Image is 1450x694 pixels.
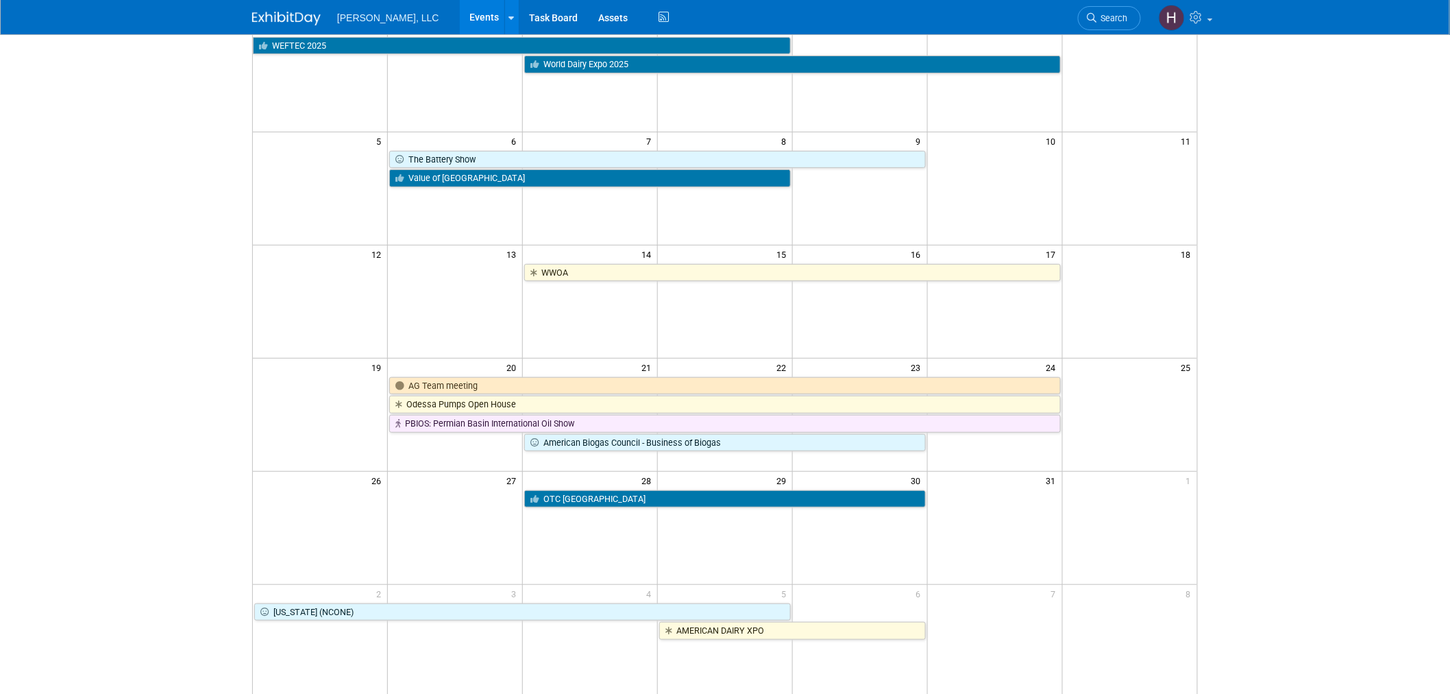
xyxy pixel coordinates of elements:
span: 13 [505,246,522,263]
span: 19 [370,359,387,376]
a: Value of [GEOGRAPHIC_DATA] [389,169,791,187]
span: 20 [505,359,522,376]
a: PBIOS: Permian Basin International Oil Show [389,415,1060,433]
span: 11 [1180,132,1197,149]
span: 8 [1185,585,1197,602]
span: 21 [640,359,657,376]
span: 5 [780,585,792,602]
a: [US_STATE] (NCONE) [254,603,791,621]
span: 6 [915,585,927,602]
span: 25 [1180,359,1197,376]
span: 24 [1045,359,1062,376]
span: 16 [910,246,927,263]
span: 9 [915,132,927,149]
span: 28 [640,472,657,489]
a: OTC [GEOGRAPHIC_DATA] [524,490,926,508]
span: 7 [645,132,657,149]
a: AMERICAN DAIRY XPO [659,622,926,640]
span: 1 [1185,472,1197,489]
span: Search [1096,13,1128,23]
a: Odessa Pumps Open House [389,396,1060,414]
span: 31 [1045,472,1062,489]
span: 12 [370,246,387,263]
a: WWOA [524,264,1060,282]
span: 17 [1045,246,1062,263]
a: AG Team meeting [389,377,1060,395]
span: 3 [510,585,522,602]
span: 30 [910,472,927,489]
span: [PERSON_NAME], LLC [337,12,439,23]
span: 7 [1050,585,1062,602]
a: World Dairy Expo 2025 [524,56,1060,73]
span: 4 [645,585,657,602]
img: ExhibitDay [252,12,321,25]
span: 29 [775,472,792,489]
span: 23 [910,359,927,376]
span: 15 [775,246,792,263]
a: American Biogas Council - Business of Biogas [524,434,926,452]
a: The Battery Show [389,151,925,169]
span: 14 [640,246,657,263]
span: 22 [775,359,792,376]
span: 2 [375,585,387,602]
span: 26 [370,472,387,489]
img: Hannah Mulholland [1159,5,1185,31]
span: 10 [1045,132,1062,149]
span: 6 [510,132,522,149]
span: 5 [375,132,387,149]
span: 18 [1180,246,1197,263]
span: 27 [505,472,522,489]
span: 8 [780,132,792,149]
a: WEFTEC 2025 [253,37,791,55]
a: Search [1078,6,1141,30]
